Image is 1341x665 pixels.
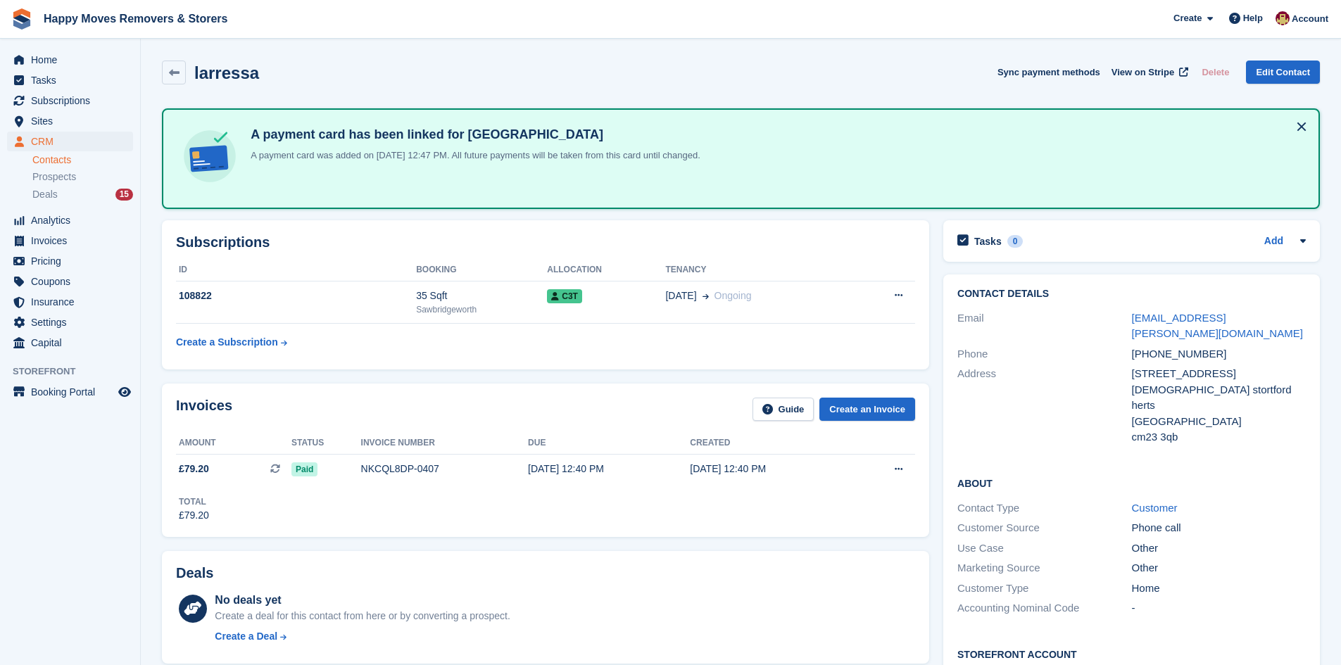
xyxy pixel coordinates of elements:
span: £79.20 [179,462,209,476]
span: Account [1292,12,1328,26]
span: Settings [31,312,115,332]
h2: About [957,476,1306,490]
span: C3T [547,289,582,303]
span: Coupons [31,272,115,291]
a: Create an Invoice [819,398,915,421]
a: Contacts [32,153,133,167]
div: Use Case [957,540,1131,557]
h2: Deals [176,565,213,581]
a: Prospects [32,170,133,184]
div: Address [957,366,1131,445]
div: [DEMOGRAPHIC_DATA] stortford [1132,382,1306,398]
th: Amount [176,432,291,455]
a: menu [7,312,133,332]
a: Add [1264,234,1283,250]
div: Contact Type [957,500,1131,517]
a: Edit Contact [1246,61,1320,84]
a: Preview store [116,384,133,400]
a: Deals 15 [32,187,133,202]
th: ID [176,259,416,281]
h2: Contact Details [957,289,1306,300]
div: £79.20 [179,508,209,523]
button: Delete [1196,61,1235,84]
a: menu [7,70,133,90]
div: No deals yet [215,592,510,609]
div: [PHONE_NUMBER] [1132,346,1306,362]
a: menu [7,251,133,271]
a: menu [7,91,133,110]
div: 0 [1007,235,1024,248]
div: 35 Sqft [416,289,547,303]
span: Create [1173,11,1202,25]
a: menu [7,50,133,70]
span: Pricing [31,251,115,271]
a: Create a Deal [215,629,510,644]
div: Accounting Nominal Code [957,600,1131,616]
th: Tenancy [665,259,851,281]
div: Phone [957,346,1131,362]
a: menu [7,333,133,353]
span: Booking Portal [31,382,115,402]
div: 15 [115,189,133,201]
a: View on Stripe [1106,61,1191,84]
span: [DATE] [665,289,696,303]
div: [GEOGRAPHIC_DATA] [1132,414,1306,430]
div: Create a Subscription [176,335,278,350]
div: Customer Source [957,520,1131,536]
a: menu [7,382,133,402]
a: menu [7,292,133,312]
h2: larressa [194,63,259,82]
span: Help [1243,11,1263,25]
th: Booking [416,259,547,281]
div: Customer Type [957,581,1131,597]
div: Create a Deal [215,629,277,644]
div: Email [957,310,1131,342]
p: A payment card was added on [DATE] 12:47 PM. All future payments will be taken from this card unt... [245,148,700,163]
h2: Subscriptions [176,234,915,251]
th: Invoice number [361,432,528,455]
div: Create a deal for this contact from here or by converting a prospect. [215,609,510,623]
button: Sync payment methods [997,61,1100,84]
img: stora-icon-8386f47178a22dfd0bd8f6a31ec36ba5ce8667c1dd55bd0f319d3a0aa187defe.svg [11,8,32,30]
a: Guide [753,398,814,421]
span: Analytics [31,210,115,230]
span: Ongoing [714,290,752,301]
img: Steven Fry [1276,11,1290,25]
h2: Tasks [974,235,1002,248]
div: Phone call [1132,520,1306,536]
span: Invoices [31,231,115,251]
a: Customer [1132,502,1178,514]
th: Created [690,432,852,455]
a: Create a Subscription [176,329,287,355]
span: View on Stripe [1112,65,1174,80]
th: Due [528,432,690,455]
span: Subscriptions [31,91,115,110]
a: menu [7,111,133,131]
th: Allocation [547,259,665,281]
span: Capital [31,333,115,353]
div: Other [1132,540,1306,557]
div: Total [179,495,209,508]
h2: Invoices [176,398,232,421]
span: Tasks [31,70,115,90]
h4: A payment card has been linked for [GEOGRAPHIC_DATA] [245,127,700,143]
a: menu [7,132,133,151]
img: card-linked-ebf98d0992dc2aeb22e95c0e3c79077019eb2392cfd83c6a337811c24bc77127.svg [180,127,239,186]
div: [STREET_ADDRESS] [1132,366,1306,382]
span: Storefront [13,365,140,379]
a: menu [7,210,133,230]
div: Other [1132,560,1306,576]
div: 108822 [176,289,416,303]
span: Home [31,50,115,70]
div: Sawbridgeworth [416,303,547,316]
div: Home [1132,581,1306,597]
a: [EMAIL_ADDRESS][PERSON_NAME][DOMAIN_NAME] [1132,312,1303,340]
span: Paid [291,462,317,476]
span: Sites [31,111,115,131]
div: - [1132,600,1306,616]
div: NKCQL8DP-0407 [361,462,528,476]
th: Status [291,432,361,455]
h2: Storefront Account [957,647,1306,661]
div: [DATE] 12:40 PM [528,462,690,476]
a: Happy Moves Removers & Storers [38,7,233,30]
